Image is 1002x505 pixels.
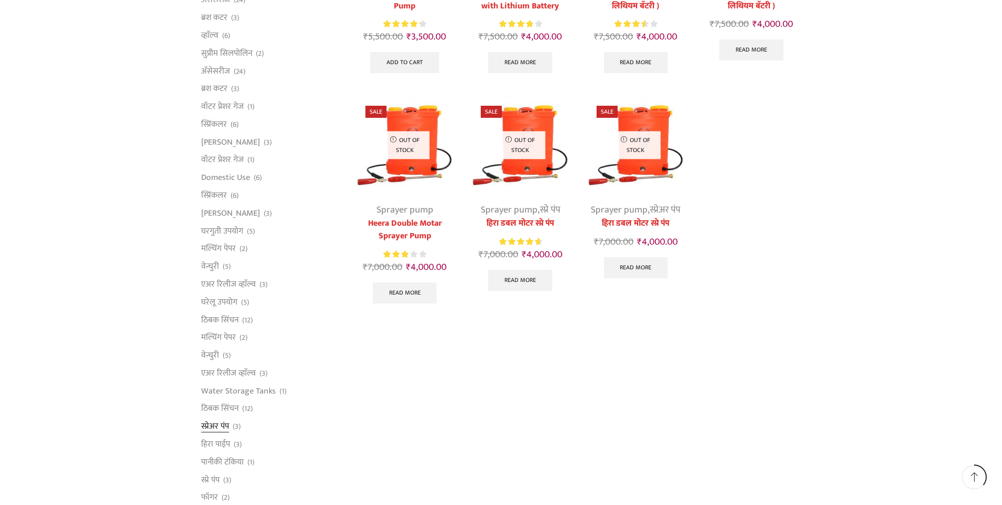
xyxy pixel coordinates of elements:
bdi: 7,500.00 [710,16,749,32]
div: Rated 3.57 out of 5 [614,18,657,29]
a: वॉटर प्रेशर गेज [201,98,244,116]
span: Sale [481,106,502,118]
span: (5) [223,350,231,361]
a: Read more about “Heera Double Motar Sprayer Pump” [373,282,437,304]
a: Sprayer pump [376,202,433,218]
a: हिरा डबल मोटर स्प्रे पंप [470,217,570,230]
span: ₹ [752,16,757,32]
div: Rated 4.75 out of 5 [499,236,542,247]
span: (1) [280,386,286,397]
bdi: 4,000.00 [521,29,562,45]
span: (3) [234,439,242,450]
a: मल्चिंग पेपर [201,329,236,347]
bdi: 4,000.00 [522,247,562,262]
span: (2) [256,48,264,59]
p: Out of stock [611,132,661,159]
a: वेन्चुरी [201,258,219,276]
bdi: 4,000.00 [637,234,678,250]
span: ₹ [521,29,526,45]
bdi: 4,000.00 [637,29,677,45]
a: Read more about “हिरा गोल्ड डबल मोटर स्प्रे पंप ( लिथियम बॅटरी )” [604,52,668,73]
span: ₹ [637,234,642,250]
span: (1) [247,102,254,112]
span: (3) [264,137,272,148]
a: ब्रश कटर [201,9,227,27]
a: हिरा डबल मोटर स्प्रे पंप [586,217,686,230]
a: ब्रश कटर [201,80,227,98]
a: ठिबक सिंचन [201,311,239,329]
a: Read more about “हिरा डबल मोटर स्प्रे पंप” [604,257,668,278]
a: Add to cart: “Heera 12X12 Battery Spray Pump” [370,52,439,73]
span: (5) [241,297,249,308]
bdi: 4,000.00 [752,16,793,32]
span: ₹ [710,16,715,32]
span: (12) [242,403,253,414]
div: Rated 4.33 out of 5 [383,18,426,29]
span: (5) [247,226,255,237]
a: Sprayer pump [481,202,538,218]
a: Water Storage Tanks [201,382,276,400]
span: (3) [231,84,239,94]
span: ₹ [406,259,411,275]
bdi: 7,500.00 [594,29,633,45]
a: [PERSON_NAME] [201,133,260,151]
span: Rated out of 5 [614,18,645,29]
a: एअर रिलीज व्हाॅल्व [201,364,256,382]
span: (3) [260,279,267,290]
a: Read more about “हिरा डबल मोटर स्प्रे पंप” [488,270,552,291]
a: हिरा पाईप [201,435,230,453]
a: स्प्रे पंप [201,471,220,489]
a: घरेलू उपयोग [201,293,237,311]
a: मल्चिंग पेपर [201,240,236,258]
a: Read more about “हिरा गोल्ड डबल मोटर स्प्रे पंप ( लिथियम बॅटरी )” [719,39,783,60]
span: (6) [222,31,230,41]
bdi: 7,000.00 [363,259,402,275]
a: अ‍ॅसेसरीज [201,62,230,80]
a: व्हाॅल्व [201,27,219,45]
span: ₹ [637,29,641,45]
a: स्प्रेअर पंप [650,202,680,218]
span: Rated out of 5 [499,18,532,29]
span: ₹ [406,29,411,45]
div: , [470,203,570,217]
a: वेन्चुरी [201,347,219,365]
a: स्प्रिंकलर [201,115,227,133]
a: स्प्रिंकलर [201,187,227,205]
a: Domestic Use [201,169,250,187]
span: ₹ [363,29,368,45]
span: (2) [222,492,230,503]
bdi: 4,000.00 [406,259,447,275]
span: Sale [597,106,618,118]
a: स्प्रे पंप [540,202,560,218]
span: (24) [234,66,245,77]
div: Rated 2.88 out of 5 [383,249,426,260]
a: Read more about “Heera Gold Double Motor with Lithium Battery” [488,52,552,73]
span: ₹ [363,259,368,275]
span: (6) [231,119,239,130]
span: Sale [365,106,386,118]
a: स्प्रेअर पंप [201,418,229,436]
span: (2) [240,244,247,254]
p: Out of stock [495,132,545,159]
span: (2) [240,332,247,343]
a: ठिबक सिंचन [201,400,239,418]
span: ₹ [594,234,599,250]
span: ₹ [594,29,599,45]
img: Double Motor Spray Pump [586,95,686,195]
span: (12) [242,315,253,326]
div: , [586,203,686,217]
span: ₹ [522,247,527,262]
span: Rated out of 5 [383,18,420,29]
a: एअर रिलीज व्हाॅल्व [201,275,256,293]
a: Heera Double Motar Sprayer Pump [355,217,454,243]
bdi: 7,500.00 [479,29,518,45]
a: वॉटर प्रेशर गेज [201,151,244,169]
a: सुप्रीम सिलपोलिन [201,44,252,62]
span: (3) [231,13,239,23]
span: (3) [223,475,231,486]
span: (1) [247,457,254,468]
span: (3) [260,368,267,379]
span: ₹ [479,29,483,45]
img: Double Motor Spray Pump [355,95,454,195]
p: Out of stock [380,132,430,159]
